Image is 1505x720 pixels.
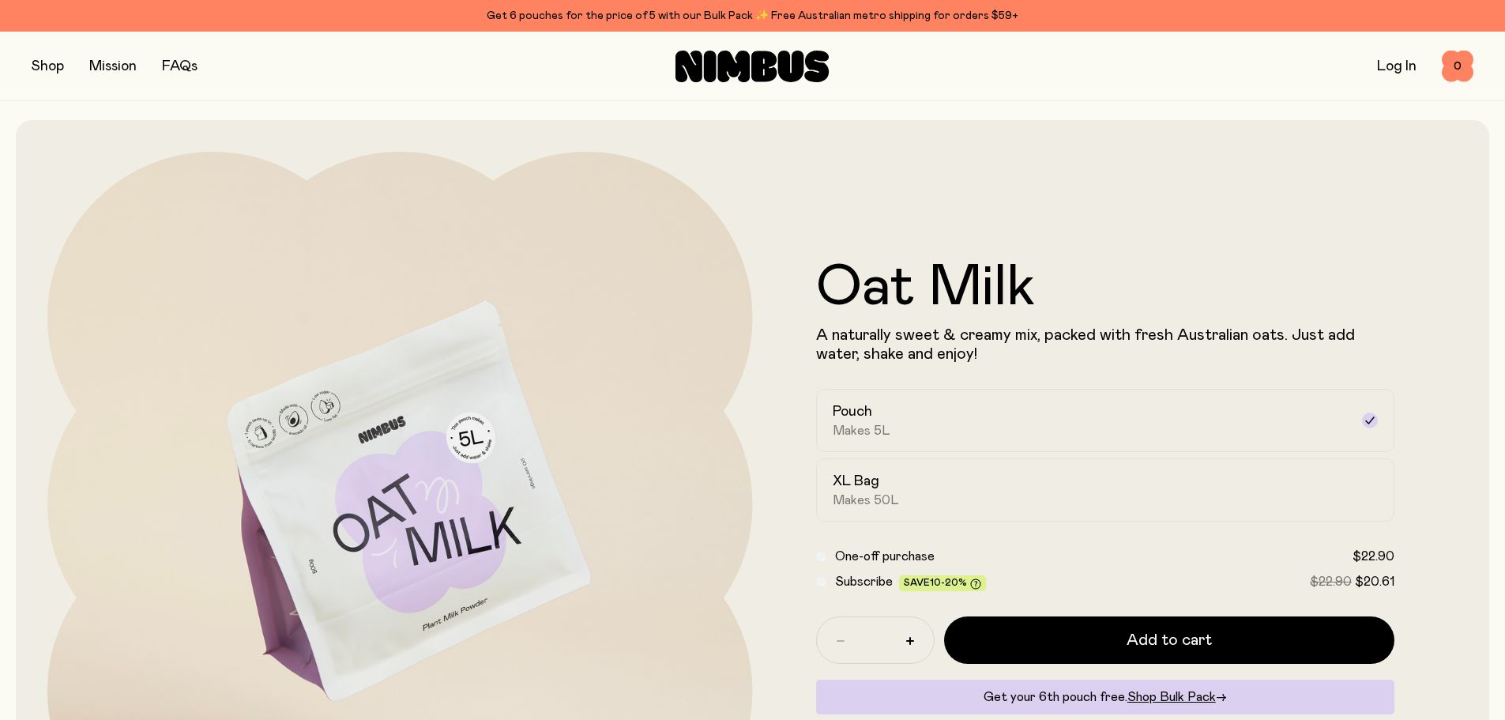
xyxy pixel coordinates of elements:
h2: Pouch [833,402,872,421]
span: Makes 50L [833,492,899,508]
span: One-off purchase [835,550,935,563]
span: Subscribe [835,575,893,588]
h2: XL Bag [833,472,879,491]
div: Get your 6th pouch free. [816,680,1395,714]
span: $22.90 [1310,575,1352,588]
span: Add to cart [1127,629,1212,651]
a: Shop Bulk Pack→ [1127,691,1227,703]
p: A naturally sweet & creamy mix, packed with fresh Australian oats. Just add water, shake and enjoy! [816,326,1395,364]
a: Log In [1377,59,1417,74]
span: Save [904,578,981,590]
a: FAQs [162,59,198,74]
span: Makes 5L [833,423,890,439]
h1: Oat Milk [816,259,1395,316]
span: $22.90 [1353,550,1394,563]
a: Mission [89,59,137,74]
span: 10-20% [930,578,967,587]
span: $20.61 [1355,575,1394,588]
button: 0 [1442,51,1473,82]
div: Get 6 pouches for the price of 5 with our Bulk Pack ✨ Free Australian metro shipping for orders $59+ [32,6,1473,25]
button: Add to cart [944,616,1395,664]
span: Shop Bulk Pack [1127,691,1216,703]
